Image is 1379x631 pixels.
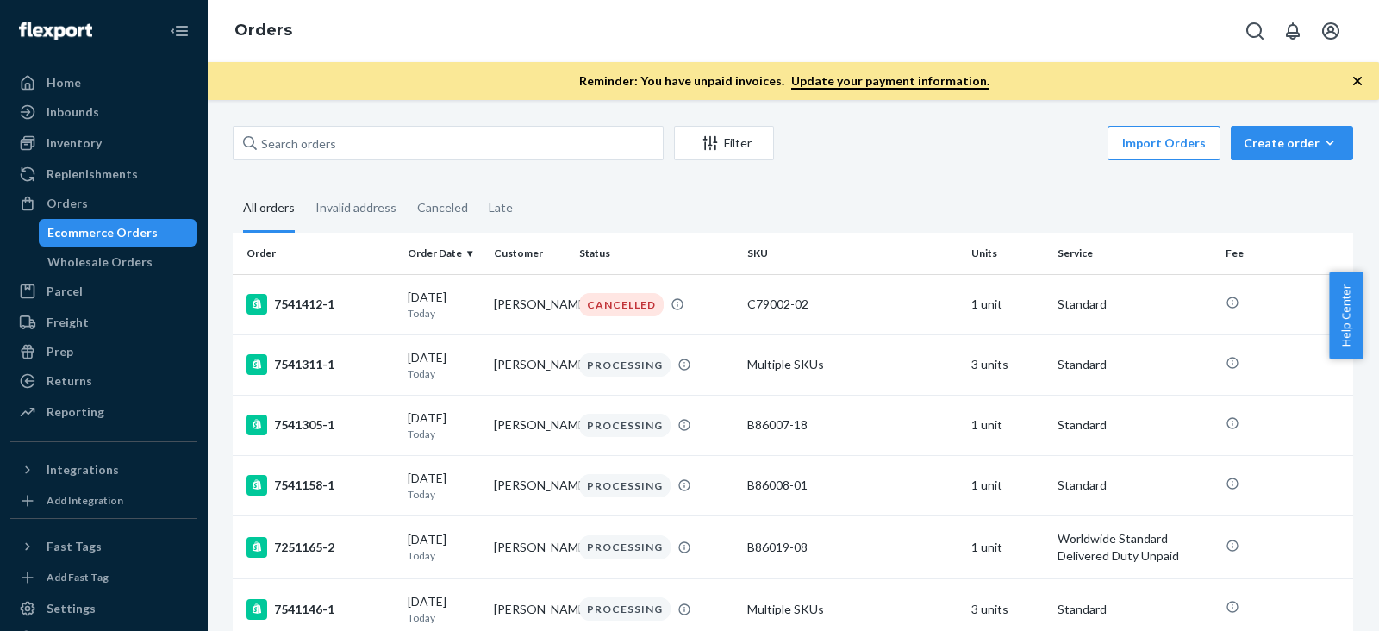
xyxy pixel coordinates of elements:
td: [PERSON_NAME] [487,455,573,515]
div: Canceled [417,185,468,230]
div: Late [489,185,513,230]
td: 1 unit [964,516,1051,579]
p: Today [408,548,480,563]
th: Order [233,233,401,274]
a: Inventory [10,129,197,157]
div: 7541158-1 [246,475,394,496]
p: Today [408,487,480,502]
div: Add Integration [47,493,123,508]
td: 1 unit [964,395,1051,455]
div: Home [47,74,81,91]
div: Reporting [47,403,104,421]
div: Inventory [47,134,102,152]
a: Ecommerce Orders [39,219,197,247]
button: Integrations [10,456,197,484]
div: Wholesale Orders [47,253,153,271]
a: Add Integration [10,490,197,511]
a: Returns [10,367,197,395]
div: Add Fast Tag [47,570,109,584]
p: Today [408,366,480,381]
p: Today [408,427,480,441]
td: [PERSON_NAME] [487,395,573,455]
a: Parcel [10,278,197,305]
div: PROCESSING [579,414,671,437]
td: 1 unit [964,274,1051,334]
div: Fast Tags [47,538,102,555]
ol: breadcrumbs [221,6,306,56]
img: Flexport logo [19,22,92,40]
div: Orders [47,195,88,212]
div: B86007-18 [747,416,958,434]
div: Invalid address [315,185,396,230]
div: [DATE] [408,289,480,321]
div: CANCELLED [579,293,664,316]
p: Standard [1058,416,1212,434]
a: Reporting [10,398,197,426]
div: B86008-01 [747,477,958,494]
div: Settings [47,600,96,617]
div: All orders [243,185,295,233]
div: Replenishments [47,166,138,183]
div: C79002-02 [747,296,958,313]
button: Help Center [1329,272,1363,359]
div: 7541311-1 [246,354,394,375]
div: PROCESSING [579,597,671,621]
a: Wholesale Orders [39,248,197,276]
button: Create order [1231,126,1353,160]
div: Inbounds [47,103,99,121]
div: 7541146-1 [246,599,394,620]
a: Orders [10,190,197,217]
div: 7251165-2 [246,537,394,558]
p: Standard [1058,356,1212,373]
p: Worldwide Standard Delivered Duty Unpaid [1058,530,1212,565]
th: Service [1051,233,1219,274]
div: Ecommerce Orders [47,224,158,241]
div: PROCESSING [579,353,671,377]
td: 3 units [964,334,1051,395]
button: Open account menu [1313,14,1348,48]
p: Today [408,610,480,625]
a: Inbounds [10,98,197,126]
div: Create order [1244,134,1340,152]
a: Freight [10,309,197,336]
div: 7541305-1 [246,415,394,435]
th: Fee [1219,233,1353,274]
input: Search orders [233,126,664,160]
button: Close Navigation [162,14,197,48]
td: [PERSON_NAME] [487,274,573,334]
div: Parcel [47,283,83,300]
p: Standard [1058,601,1212,618]
td: 1 unit [964,455,1051,515]
a: Add Fast Tag [10,567,197,588]
button: Import Orders [1108,126,1220,160]
a: Orders [234,21,292,40]
p: Today [408,306,480,321]
button: Open Search Box [1238,14,1272,48]
a: Replenishments [10,160,197,188]
td: [PERSON_NAME] [487,516,573,579]
div: Customer [494,246,566,260]
a: Update your payment information. [791,73,989,90]
td: [PERSON_NAME] [487,334,573,395]
div: Returns [47,372,92,390]
div: Freight [47,314,89,331]
a: Home [10,69,197,97]
th: SKU [740,233,964,274]
button: Open notifications [1276,14,1310,48]
p: Reminder: You have unpaid invoices. [579,72,989,90]
div: [DATE] [408,349,480,381]
a: Prep [10,338,197,365]
div: [DATE] [408,470,480,502]
th: Status [572,233,740,274]
th: Order Date [401,233,487,274]
div: [DATE] [408,409,480,441]
div: PROCESSING [579,474,671,497]
div: PROCESSING [579,535,671,559]
div: Filter [675,134,773,152]
div: [DATE] [408,593,480,625]
div: [DATE] [408,531,480,563]
button: Fast Tags [10,533,197,560]
a: Settings [10,595,197,622]
div: B86019-08 [747,539,958,556]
